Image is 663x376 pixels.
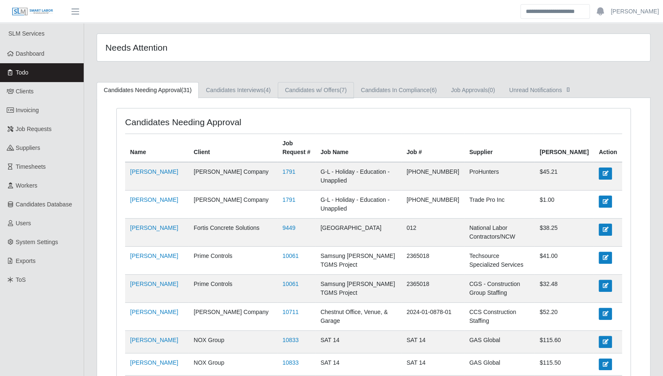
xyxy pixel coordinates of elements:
[130,359,178,366] a: [PERSON_NAME]
[282,359,299,366] a: 10833
[264,87,271,93] span: (4)
[189,191,277,219] td: [PERSON_NAME] Company
[125,117,325,127] h4: Candidates Needing Approval
[315,331,402,353] td: SAT 14
[12,7,54,16] img: SLM Logo
[315,303,402,331] td: Chestnut Office, Venue, & Garage
[125,134,189,162] th: Name
[464,331,535,353] td: GAS Global
[464,162,535,191] td: ProHunters
[402,162,464,191] td: [PHONE_NUMBER]
[282,337,299,343] a: 10833
[464,275,535,303] td: CGS - Construction Group Staffing
[105,42,322,53] h4: Needs Attention
[535,353,594,375] td: $115.50
[464,219,535,247] td: National Labor Contractors/NCW
[130,196,178,203] a: [PERSON_NAME]
[315,134,402,162] th: Job Name
[130,224,178,231] a: [PERSON_NAME]
[464,134,535,162] th: Supplier
[16,50,45,57] span: Dashboard
[520,4,590,19] input: Search
[315,162,402,191] td: G-L - Holiday - Education - Unapplied
[282,196,295,203] a: 1791
[189,247,277,275] td: Prime Controls
[16,276,26,283] span: ToS
[535,219,594,247] td: $38.25
[594,134,622,162] th: Action
[354,82,444,98] a: Candidates In Compliance
[402,331,464,353] td: SAT 14
[189,134,277,162] th: Client
[189,303,277,331] td: [PERSON_NAME] Company
[535,275,594,303] td: $32.48
[488,87,495,93] span: (0)
[130,168,178,175] a: [PERSON_NAME]
[181,87,192,93] span: (31)
[278,82,354,98] a: Candidates w/ Offers
[130,309,178,315] a: [PERSON_NAME]
[8,30,44,37] span: SLM Services
[535,162,594,191] td: $45.21
[402,219,464,247] td: 012
[464,247,535,275] td: Techsource Specialized Services
[16,182,38,189] span: Workers
[189,275,277,303] td: Prime Controls
[502,82,579,98] a: Unread Notifications
[130,281,178,287] a: [PERSON_NAME]
[315,191,402,219] td: G-L - Holiday - Education - Unapplied
[277,134,315,162] th: Job Request #
[315,353,402,375] td: SAT 14
[189,162,277,191] td: [PERSON_NAME] Company
[535,247,594,275] td: $41.00
[282,252,299,259] a: 10061
[189,219,277,247] td: Fortis Concrete Solutions
[315,247,402,275] td: Samsung [PERSON_NAME] TGMS Project
[282,309,299,315] a: 10711
[189,353,277,375] td: NOX Group
[199,82,278,98] a: Candidates Interviews
[130,252,178,259] a: [PERSON_NAME]
[16,88,34,95] span: Clients
[97,82,199,98] a: Candidates Needing Approval
[535,134,594,162] th: [PERSON_NAME]
[16,258,36,264] span: Exports
[16,220,31,227] span: Users
[402,275,464,303] td: 2365018
[282,224,295,231] a: 9449
[464,353,535,375] td: GAS Global
[464,191,535,219] td: Trade Pro Inc
[16,163,46,170] span: Timesheets
[611,7,659,16] a: [PERSON_NAME]
[402,191,464,219] td: [PHONE_NUMBER]
[430,87,437,93] span: (6)
[16,239,58,245] span: System Settings
[464,303,535,331] td: CCS Construction Staffing
[535,191,594,219] td: $1.00
[444,82,502,98] a: Job Approvals
[340,87,347,93] span: (7)
[402,303,464,331] td: 2024-01-0878-01
[402,134,464,162] th: Job #
[535,303,594,331] td: $52.20
[16,201,72,208] span: Candidates Database
[282,168,295,175] a: 1791
[315,219,402,247] td: [GEOGRAPHIC_DATA]
[564,86,572,93] span: []
[402,247,464,275] td: 2365018
[16,126,52,132] span: Job Requests
[315,275,402,303] td: Samsung [PERSON_NAME] TGMS Project
[402,353,464,375] td: SAT 14
[130,337,178,343] a: [PERSON_NAME]
[16,107,39,113] span: Invoicing
[16,69,28,76] span: Todo
[282,281,299,287] a: 10061
[535,331,594,353] td: $115.60
[16,144,40,151] span: Suppliers
[189,331,277,353] td: NOX Group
